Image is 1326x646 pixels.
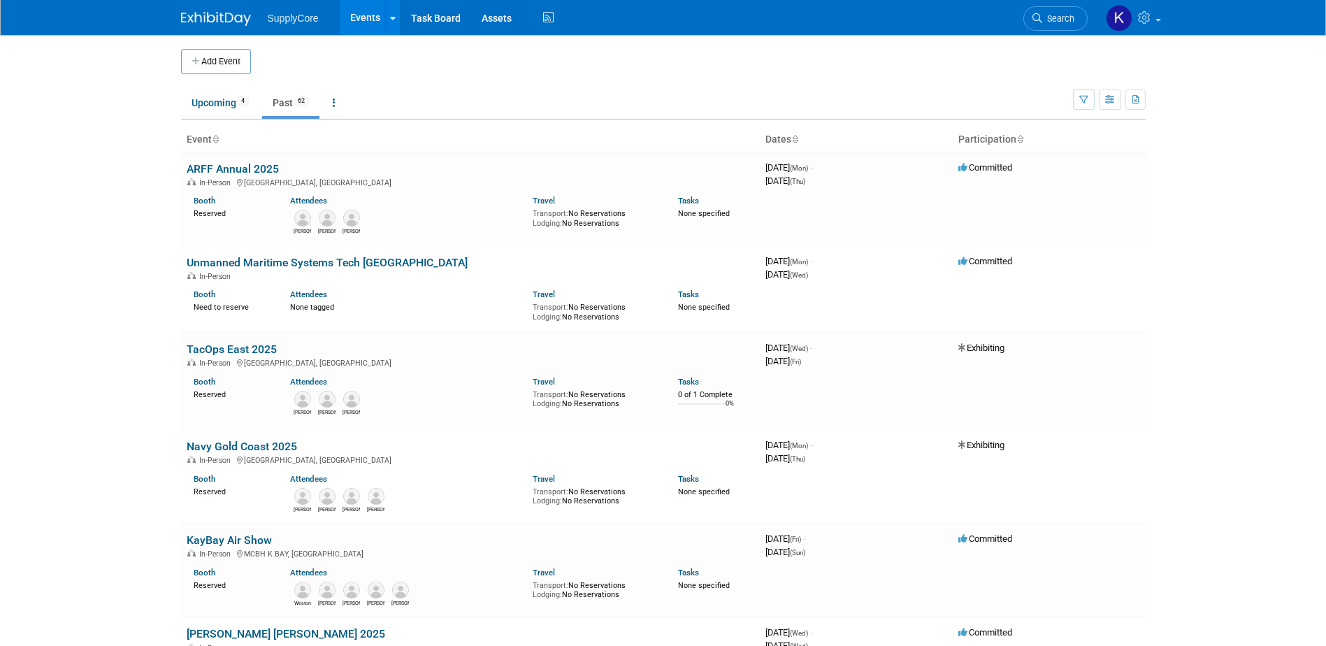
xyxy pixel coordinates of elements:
span: In-Person [199,550,235,559]
span: None specified [678,581,730,590]
span: Search [1042,13,1074,24]
img: Brigette Beard [319,582,336,598]
a: Travel [533,568,555,577]
span: (Mon) [790,258,808,266]
span: SupplyCore [268,13,319,24]
div: MCBH K BAY, [GEOGRAPHIC_DATA] [187,547,754,559]
div: Reserved [194,206,270,219]
span: Committed [958,162,1012,173]
a: [PERSON_NAME] [PERSON_NAME] 2025 [187,627,385,640]
a: Attendees [290,377,327,387]
img: Jeff Leemon [319,210,336,227]
span: (Wed) [790,629,808,637]
div: No Reservations No Reservations [533,484,657,506]
div: Mike Jester [367,598,384,607]
span: [DATE] [765,453,805,464]
div: No Reservations No Reservations [533,300,657,322]
span: Exhibiting [958,440,1004,450]
img: Ethan Merrill [319,488,336,505]
div: None tagged [290,300,522,313]
img: Michael Nishimura [294,391,311,408]
span: (Fri) [790,536,801,543]
a: Navy Gold Coast 2025 [187,440,297,453]
span: Lodging: [533,399,562,408]
span: None specified [678,303,730,312]
span: [DATE] [765,440,812,450]
span: - [810,440,812,450]
span: 4 [237,96,249,106]
a: Attendees [290,289,327,299]
img: Ryan Gagnon [343,488,360,505]
div: Reserved [194,578,270,591]
img: Jon Gumbert [294,488,311,505]
a: Tasks [678,568,699,577]
img: ExhibitDay [181,12,251,26]
a: Tasks [678,196,699,206]
div: Michael Nishimura [294,408,311,416]
span: Transport: [533,303,568,312]
span: In-Person [199,456,235,465]
div: Jon Gumbert [294,505,311,513]
th: Participation [953,128,1146,152]
div: Jeff Leemon [343,408,360,416]
img: Kenzie Green [1106,5,1132,31]
span: Committed [958,627,1012,638]
th: Event [181,128,760,152]
img: Mike Jester [368,582,384,598]
img: Shane Tarrant [368,488,384,505]
span: (Mon) [790,442,808,450]
div: Shane Tarrant [367,505,384,513]
span: In-Person [199,178,235,187]
span: None specified [678,487,730,496]
a: Attendees [290,474,327,484]
span: [DATE] [765,162,812,173]
span: - [810,627,812,638]
a: Sort by Participation Type [1016,134,1023,145]
span: (Thu) [790,178,805,185]
img: In-Person Event [187,272,196,279]
div: Ryan Gagnon [343,505,360,513]
img: Anthony Colotti [392,582,409,598]
div: Jeff Leemon [318,227,336,235]
span: Transport: [533,390,568,399]
a: Sort by Start Date [791,134,798,145]
img: Rebecca Curry [319,391,336,408]
img: John Pepas [343,210,360,227]
span: [DATE] [765,343,812,353]
a: Tasks [678,289,699,299]
div: Ethan Merrill [318,505,336,513]
a: Tasks [678,474,699,484]
a: Travel [533,196,555,206]
span: 62 [294,96,309,106]
span: (Thu) [790,455,805,463]
img: Julio Martinez [343,582,360,598]
span: - [810,256,812,266]
a: Tasks [678,377,699,387]
a: Attendees [290,568,327,577]
a: Travel [533,474,555,484]
button: Add Event [181,49,251,74]
a: Booth [194,196,215,206]
span: Transport: [533,581,568,590]
img: In-Person Event [187,550,196,557]
div: Need to reserve [194,300,270,313]
div: John San Angelo [294,227,311,235]
span: (Wed) [790,271,808,279]
a: ARFF Annual 2025 [187,162,279,175]
span: [DATE] [765,627,812,638]
div: Rebecca Curry [318,408,336,416]
a: Travel [533,377,555,387]
span: Lodging: [533,496,562,505]
span: - [810,343,812,353]
div: Reserved [194,387,270,400]
span: Exhibiting [958,343,1004,353]
div: Brigette Beard [318,598,336,607]
span: Lodging: [533,590,562,599]
div: No Reservations No Reservations [533,578,657,600]
a: Booth [194,474,215,484]
span: - [803,533,805,544]
div: [GEOGRAPHIC_DATA], [GEOGRAPHIC_DATA] [187,176,754,187]
a: TacOps East 2025 [187,343,277,356]
div: Weston Amaya [294,598,311,607]
span: Lodging: [533,313,562,322]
